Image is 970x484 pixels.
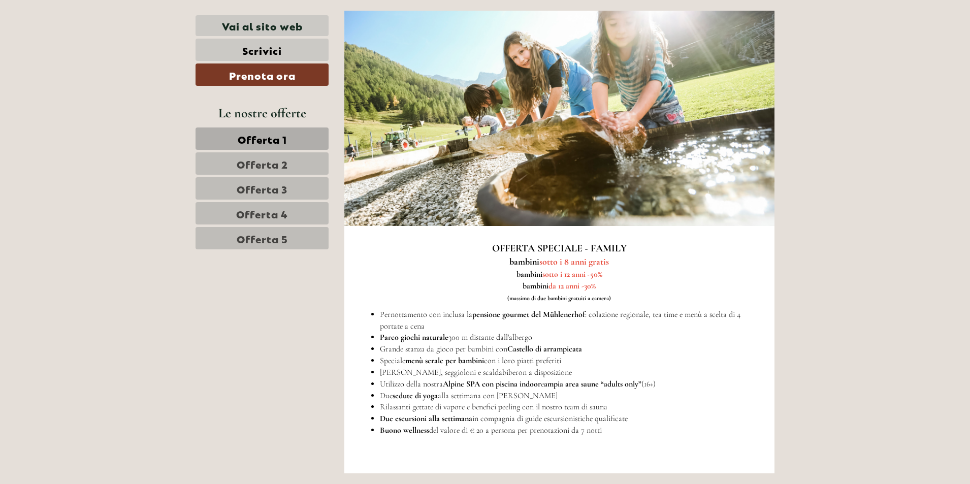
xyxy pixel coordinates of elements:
strong: ampia area saune “adults only” [544,379,641,389]
strong: Parco giochi naturale [380,332,448,342]
li: in compagnia di guide escursionistiche qualificate [380,413,760,425]
span: sotto i 12 anni -50% [542,269,602,279]
div: Le nostre offerte [196,104,329,122]
li: del valore di € 20 a persona per prenotazioni da 7 notti [380,425,760,436]
span: Offerta 3 [237,181,287,196]
strong: sedute di yoga [393,391,438,401]
strong: Due escursioni alla settimana [380,413,472,424]
div: giovedì [178,8,222,25]
strong: (massimo di due bambini gratuiti a camera) [507,295,611,302]
strong: menù serale per bambini [405,356,484,366]
strong: Castello di arrampicata [507,344,582,354]
li: Due alla settimana con [PERSON_NAME] [380,390,760,402]
li: Grande stanza da gioco per bambini con [380,343,760,355]
span: Offerta 1 [238,132,287,146]
small: 08:01 [15,49,136,56]
div: [GEOGRAPHIC_DATA] [15,29,136,38]
li: [PERSON_NAME], seggioloni e scaldabiberon a disposizione [380,367,760,378]
a: Prenota ora [196,63,329,86]
button: Invia [340,263,400,285]
span: Offerta 5 [237,231,288,245]
strong: bambini bambini [516,269,602,291]
a: Vai al sito web [196,15,329,36]
li: Speciale con i loro piatti preferiti [380,355,760,367]
strong: OFFERTA SPECIALE - FAMILY [492,242,627,254]
strong: Buono wellness [380,425,429,435]
strong: Alpine SPA con piscina indoor [443,379,541,389]
strong: bambini [509,256,609,267]
span: da 12 anni -30% [548,281,596,291]
span: Offerta 2 [237,156,288,171]
li: Pernottamento con inclusa la : colazione regionale, tea time e menù a scelta di 4 portate a cena [380,309,760,332]
span: Offerta 4 [236,206,288,220]
li: 300 m distante dall'albergo [380,332,760,343]
div: Buon giorno, come possiamo aiutarla? [8,27,141,58]
strong: pensione gourmet del Mühlenerhof [472,309,585,319]
span: sotto i 8 anni gratis [539,256,609,267]
li: Rilassanti gettate di vapore e benefici peeling con il nostro team di sauna [380,401,760,413]
li: Utilizzo della nostra e (16+) [380,378,760,390]
a: Scrivici [196,39,329,61]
